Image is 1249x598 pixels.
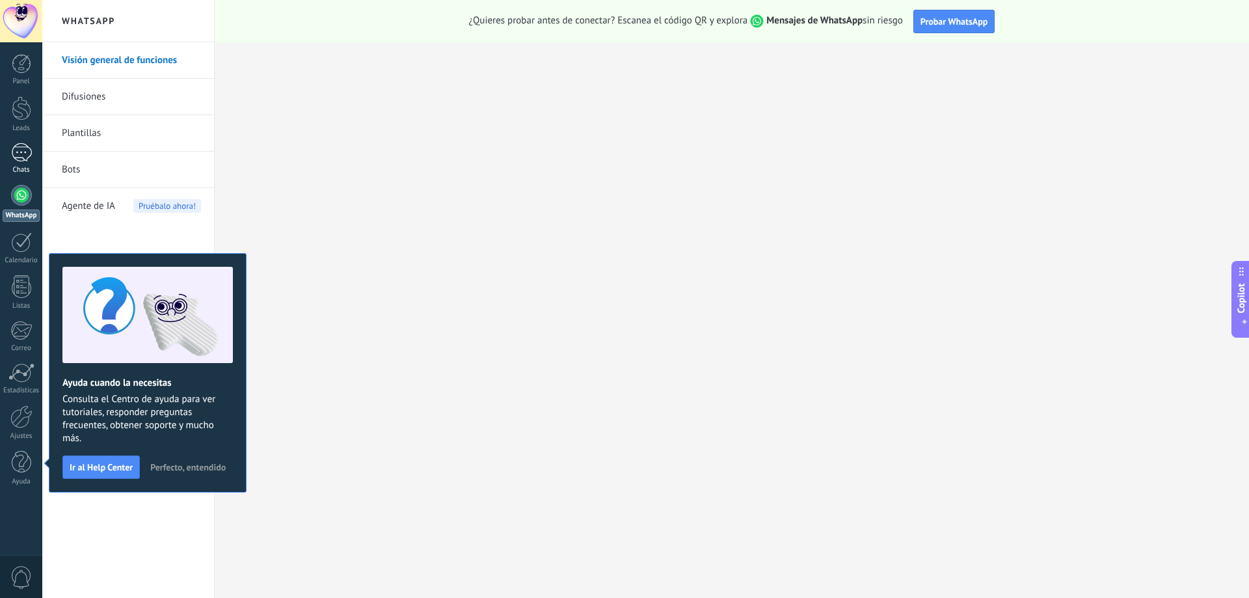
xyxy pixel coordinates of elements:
span: Perfecto, entendido [150,463,226,472]
a: Bots [62,152,201,188]
li: Plantillas [42,115,214,152]
button: Probar WhatsApp [913,10,995,33]
div: Calendario [3,256,40,265]
li: Bots [42,152,214,188]
div: Estadísticas [3,387,40,395]
div: Chats [3,166,40,174]
li: Agente de IA [42,188,214,224]
div: Listas [3,302,40,310]
span: Pruébalo ahora! [133,199,201,213]
li: Difusiones [42,79,214,115]
button: Ir al Help Center [62,455,140,479]
span: ¿Quieres probar antes de conectar? Escanea el código QR y explora sin riesgo [469,14,903,28]
span: Ir al Help Center [70,463,133,472]
h2: Ayuda cuando la necesitas [62,377,233,389]
a: Difusiones [62,79,201,115]
a: Plantillas [62,115,201,152]
div: Ajustes [3,432,40,441]
li: Visión general de funciones [42,42,214,79]
div: Leads [3,124,40,133]
div: Panel [3,77,40,86]
span: Probar WhatsApp [920,16,988,27]
span: Copilot [1235,283,1248,313]
a: Agente de IAPruébalo ahora! [62,188,201,224]
div: Correo [3,344,40,353]
span: Consulta el Centro de ayuda para ver tutoriales, responder preguntas frecuentes, obtener soporte ... [62,393,233,445]
span: Agente de IA [62,188,115,224]
div: WhatsApp [3,210,40,222]
strong: Mensajes de WhatsApp [766,14,863,27]
a: Visión general de funciones [62,42,201,79]
div: Ayuda [3,478,40,486]
button: Perfecto, entendido [144,457,232,477]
